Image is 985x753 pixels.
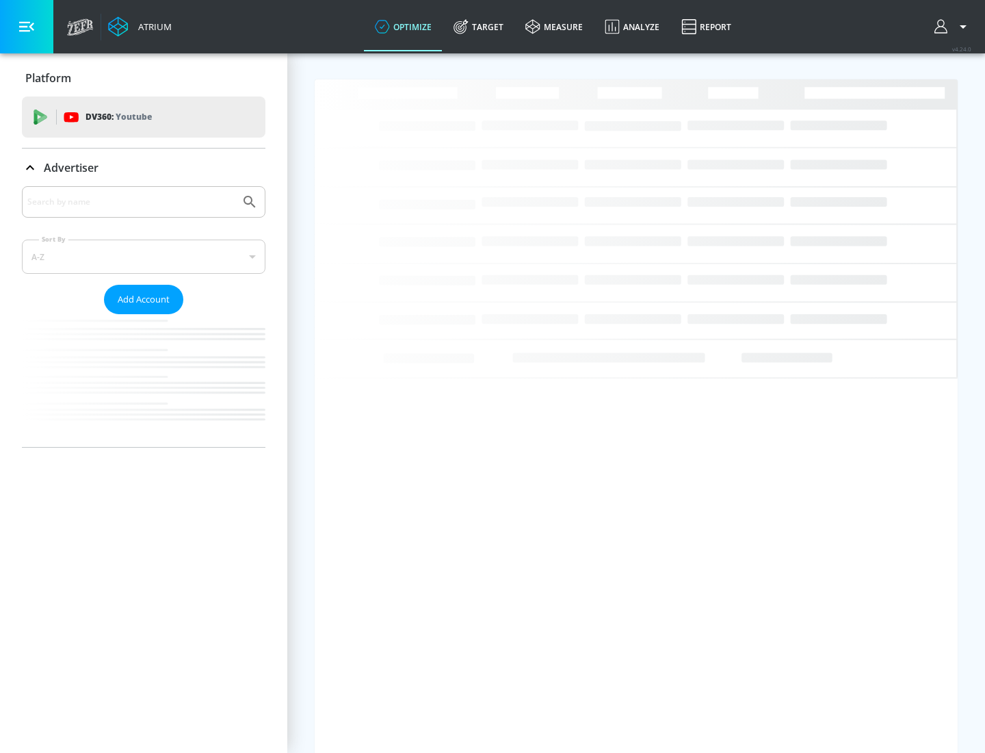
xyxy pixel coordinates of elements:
label: Sort By [39,235,68,244]
div: Advertiser [22,149,265,187]
span: v 4.24.0 [952,45,971,53]
div: Atrium [133,21,172,33]
a: measure [514,2,594,51]
a: Atrium [108,16,172,37]
p: Advertiser [44,160,98,175]
a: Report [670,2,742,51]
div: DV360: Youtube [22,97,265,138]
span: Add Account [118,292,170,307]
input: Search by name [27,193,235,211]
p: Youtube [116,110,152,124]
p: Platform [25,71,71,86]
button: Add Account [104,285,183,314]
nav: list of Advertiser [22,314,265,447]
a: Analyze [594,2,670,51]
a: optimize [364,2,443,51]
div: A-Z [22,240,265,274]
p: DV360: [86,110,152,125]
a: Target [443,2,514,51]
div: Advertiser [22,186,265,447]
div: Platform [22,59,265,97]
